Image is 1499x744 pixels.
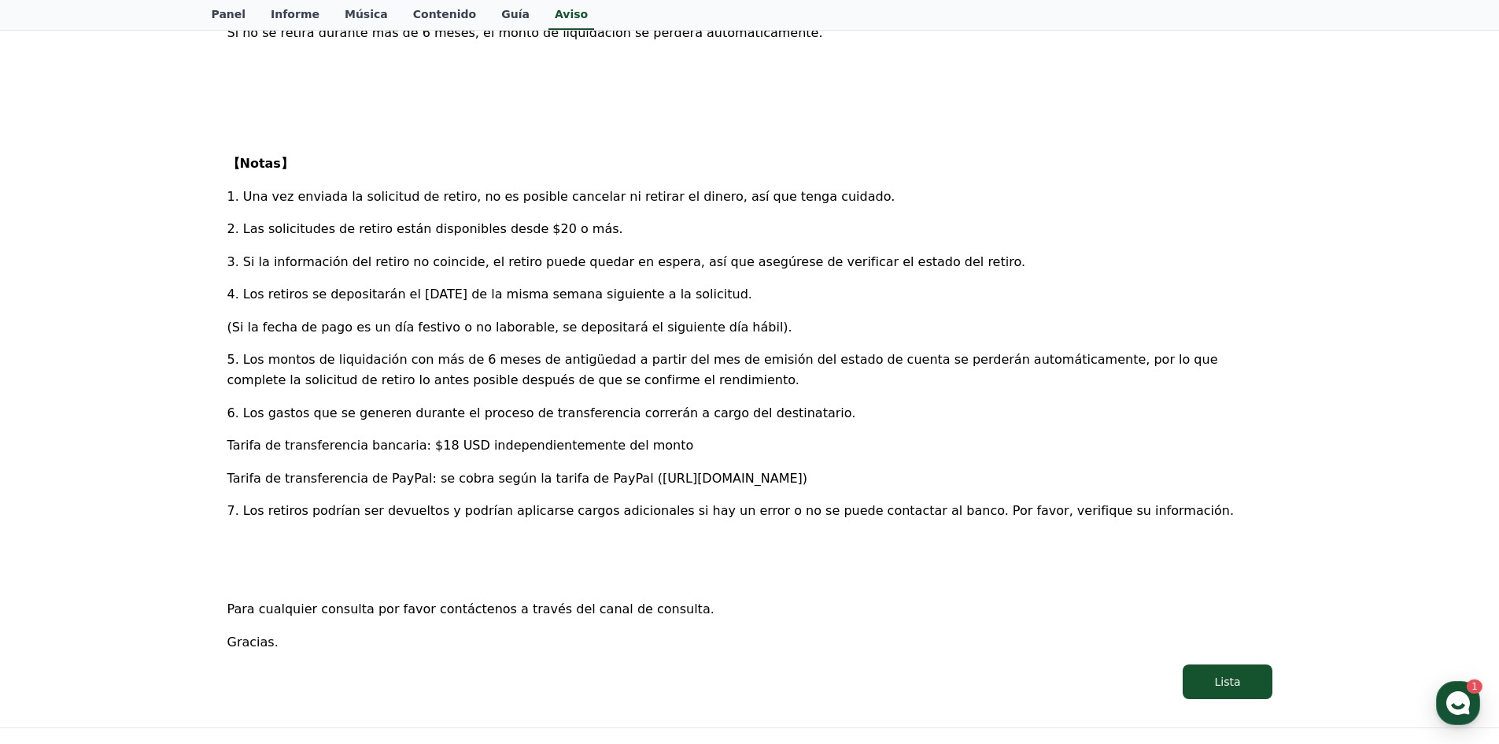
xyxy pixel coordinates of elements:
a: 1Messages [104,499,203,539]
font: Para cualquier consulta por favor contáctenos a través del canal de consulta. [227,601,714,616]
font: 4. Los retiros se depositarán el [DATE] de la misma semana siguiente a la solicitud. [227,287,752,302]
a: Home [5,499,104,539]
font: 2. Las solicitudes de retiro están disponibles desde $20 o más. [227,221,623,236]
font: Panel [212,8,246,20]
font: (Si la fecha de pago es un día festivo o no laborable, se depositará el siguiente día hábil). [227,320,792,335]
font: Tarifa de transferencia bancaria: $18 USD independientemente del monto [227,438,694,453]
font: 【Notas】 [227,156,294,171]
font: Aviso [555,8,588,20]
span: Messages [131,524,177,536]
font: Guía [501,8,530,20]
font: Informe [271,8,319,20]
a: Settings [203,499,302,539]
font: 5. Los montos de liquidación con más de 6 meses de antigüedad a partir del mes de emisión del est... [227,352,1218,387]
font: Tarifa de transferencia de PayPal: se cobra según la tarifa de PayPal ([URL][DOMAIN_NAME]) [227,471,808,486]
font: 1. Una vez enviada la solicitud de retiro, no es posible cancelar ni retirar el dinero, así que t... [227,189,895,204]
font: Contenido [413,8,476,20]
span: 1 [160,498,165,511]
button: Lista [1183,664,1272,699]
font: 3. Si la información del retiro no coincide, el retiro puede quedar en espera, así que asegúrese ... [227,254,1026,269]
font: Lista [1214,676,1240,688]
font: 6. Los gastos que se generen durante el proceso de transferencia correrán a cargo del destinatario. [227,405,856,420]
font: Música [345,8,388,20]
span: Settings [233,523,271,535]
span: Home [40,523,68,535]
font: Gracias. [227,635,279,650]
font: Si no se retira durante más de 6 meses, el monto de liquidación se perderá automáticamente. [227,25,823,40]
a: Lista [227,664,1272,699]
font: 7. Los retiros podrían ser devueltos y podrían aplicarse cargos adicionales si hay un error o no ... [227,503,1235,518]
